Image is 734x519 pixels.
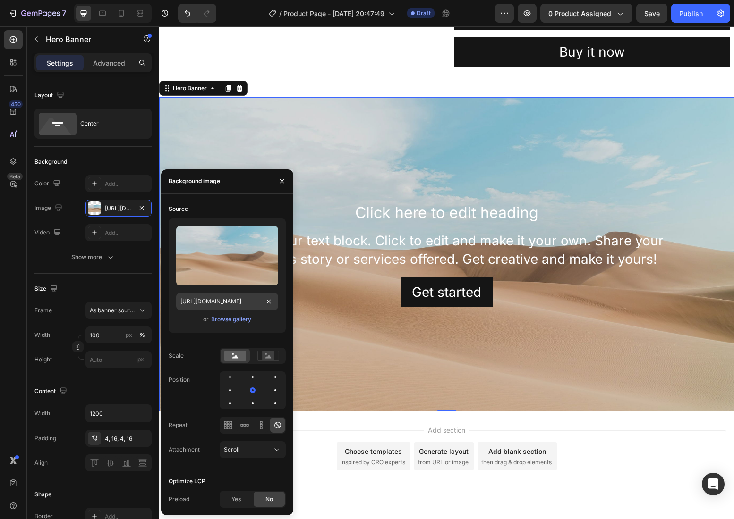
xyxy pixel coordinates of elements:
[159,26,734,519] iframe: Design area
[211,315,252,324] button: Browse gallery
[71,252,115,262] div: Show more
[85,302,152,319] button: As banner source
[636,4,667,23] button: Save
[644,9,660,17] span: Save
[90,306,136,315] span: As banner source
[80,113,138,134] div: Center
[105,204,132,213] div: [URL][DOMAIN_NAME]
[34,306,52,315] label: Frame
[137,356,144,363] span: px
[126,331,132,339] div: px
[34,409,50,418] div: Width
[85,326,152,343] input: px%
[105,435,149,443] div: 4, 16, 4, 16
[265,399,310,409] span: Add section
[231,495,241,503] span: Yes
[34,283,60,295] div: Size
[203,314,209,325] span: or
[34,490,51,499] div: Shape
[241,251,333,281] button: Get started
[260,420,309,430] div: Generate layout
[7,173,23,180] div: Beta
[105,229,149,237] div: Add...
[169,177,220,185] div: Background image
[548,8,611,18] span: 0 product assigned
[671,4,711,23] button: Publish
[169,495,189,503] div: Preload
[34,202,64,215] div: Image
[34,158,67,166] div: Background
[322,432,393,440] span: then drag & drop elements
[178,4,216,23] div: Undo/Redo
[34,331,50,339] label: Width
[46,33,126,45] p: Hero Banner
[34,177,62,190] div: Color
[139,331,145,339] div: %
[279,8,282,18] span: /
[220,441,286,458] button: Scroll
[259,432,309,440] span: from URL or image
[34,89,66,102] div: Layout
[62,8,66,19] p: 7
[176,293,278,310] input: https://example.com/image.jpg
[86,405,151,422] input: Auto
[211,315,251,324] div: Browse gallery
[253,257,322,275] div: Get started
[12,58,50,66] div: Hero Banner
[105,180,149,188] div: Add...
[34,355,52,364] label: Height
[181,432,246,440] span: inspired by CRO experts
[329,420,387,430] div: Add blank section
[9,100,23,108] div: 450
[123,329,135,341] button: %
[4,4,70,23] button: 7
[417,9,431,17] span: Draft
[34,249,152,266] button: Show more
[540,4,632,23] button: 0 product assigned
[186,420,243,430] div: Choose templates
[34,226,63,239] div: Video
[176,226,278,285] img: preview-image
[137,329,148,341] button: px
[169,445,200,454] div: Attachment
[47,58,73,68] p: Settings
[85,351,152,368] input: px
[169,352,184,360] div: Scale
[169,376,190,384] div: Position
[93,58,125,68] p: Advanced
[34,434,56,443] div: Padding
[169,205,188,213] div: Source
[702,473,725,495] div: Open Intercom Messenger
[224,446,239,453] span: Scroll
[34,459,48,467] div: Align
[283,8,384,18] span: Product Page - [DATE] 20:47:49
[34,385,69,398] div: Content
[169,421,188,429] div: Repeat
[265,495,273,503] span: No
[169,477,205,486] div: Optimize LCP
[679,8,703,18] div: Publish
